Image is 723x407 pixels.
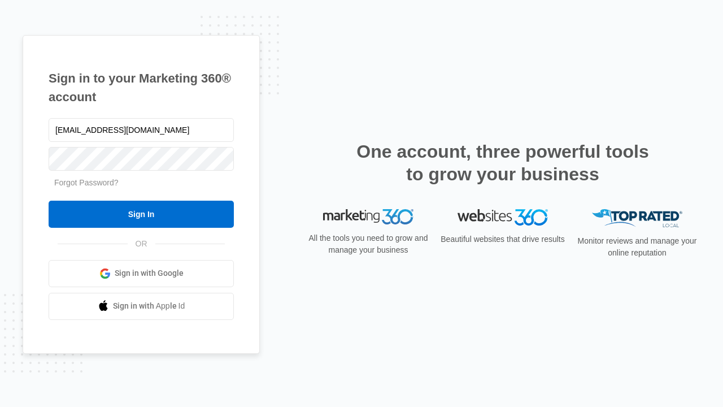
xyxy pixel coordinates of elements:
[54,178,119,187] a: Forgot Password?
[49,118,234,142] input: Email
[439,233,566,245] p: Beautiful websites that drive results
[128,238,155,250] span: OR
[49,69,234,106] h1: Sign in to your Marketing 360® account
[323,209,413,225] img: Marketing 360
[113,300,185,312] span: Sign in with Apple Id
[115,267,184,279] span: Sign in with Google
[458,209,548,226] img: Websites 360
[49,260,234,287] a: Sign in with Google
[49,293,234,320] a: Sign in with Apple Id
[305,232,432,256] p: All the tools you need to grow and manage your business
[49,201,234,228] input: Sign In
[592,209,682,228] img: Top Rated Local
[574,235,700,259] p: Monitor reviews and manage your online reputation
[353,140,652,185] h2: One account, three powerful tools to grow your business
